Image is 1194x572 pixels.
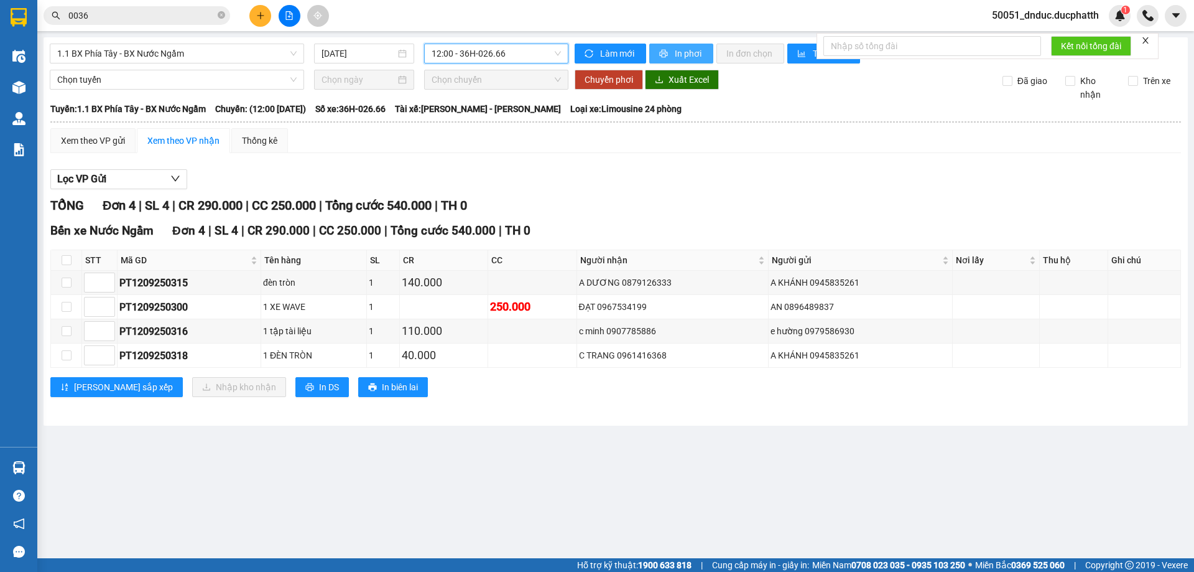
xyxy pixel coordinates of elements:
[432,44,561,63] span: 12:00 - 36H-026.66
[369,276,397,289] div: 1
[145,198,169,213] span: SL 4
[771,349,950,362] div: A KHÁNH 0945835261
[12,81,25,94] img: warehouse-icon
[638,560,692,570] strong: 1900 633 818
[12,112,25,125] img: warehouse-icon
[170,174,180,184] span: down
[249,5,271,27] button: plus
[358,377,428,397] button: printerIn biên lai
[50,198,84,213] span: TỔNG
[57,171,106,187] span: Lọc VP Gửi
[600,47,636,60] span: Làm mới
[505,223,530,238] span: TH 0
[575,70,643,90] button: Chuyển phơi
[119,299,259,315] div: PT1209250300
[103,198,136,213] span: Đơn 4
[701,558,703,572] span: |
[248,223,310,238] span: CR 290.000
[402,274,486,291] div: 140.000
[319,380,339,394] span: In DS
[139,198,142,213] span: |
[252,198,316,213] span: CC 250.000
[368,383,377,393] span: printer
[313,11,322,20] span: aim
[256,11,265,20] span: plus
[435,198,438,213] span: |
[441,198,467,213] span: TH 0
[319,223,381,238] span: CC 250.000
[1114,10,1126,21] img: icon-new-feature
[395,102,561,116] span: Tài xế: [PERSON_NAME] - [PERSON_NAME]
[384,223,387,238] span: |
[305,383,314,393] span: printer
[655,75,664,85] span: download
[1125,561,1134,570] span: copyright
[263,349,364,362] div: 1 ĐÈN TRÒN
[172,223,205,238] span: Đơn 4
[279,5,300,27] button: file-add
[402,322,486,340] div: 110.000
[771,276,950,289] div: A KHÁNH 0945835261
[1165,5,1187,27] button: caret-down
[580,253,756,267] span: Người nhận
[712,558,809,572] span: Cung cấp máy in - giấy in:
[119,348,259,363] div: PT1209250318
[1075,74,1119,101] span: Kho nhận
[119,324,259,339] div: PT1209250316
[771,324,950,338] div: e hường 0979586930
[178,198,243,213] span: CR 290.000
[319,198,322,213] span: |
[50,104,206,114] b: Tuyến: 1.1 BX Phía Tây - BX Nước Ngầm
[675,47,703,60] span: In phơi
[797,49,808,59] span: bar-chart
[82,250,118,271] th: STT
[1012,74,1052,88] span: Đã giao
[118,295,261,319] td: PT1209250300
[1040,250,1109,271] th: Thu hộ
[13,490,25,502] span: question-circle
[956,253,1027,267] span: Nơi lấy
[1142,10,1154,21] img: phone-icon
[172,198,175,213] span: |
[13,546,25,558] span: message
[982,7,1109,23] span: 50051_dnduc.ducphatth
[307,5,329,27] button: aim
[400,250,488,271] th: CR
[119,275,259,291] div: PT1209250315
[1141,36,1150,45] span: close
[369,349,397,362] div: 1
[218,11,225,19] span: close-circle
[771,300,950,314] div: AN 0896489837
[118,344,261,368] td: PT1209250318
[570,102,682,116] span: Loại xe: Limousine 24 phòng
[432,70,561,89] span: Chọn chuyến
[787,44,860,63] button: bar-chartThống kê
[1170,10,1182,21] span: caret-down
[12,461,25,474] img: warehouse-icon
[50,223,154,238] span: Bến xe Nước Ngầm
[575,44,646,63] button: syncLàm mới
[57,44,297,63] span: 1.1 BX Phía Tây - BX Nước Ngầm
[1061,39,1121,53] span: Kết nối tổng đài
[490,298,574,316] div: 250.000
[1108,250,1180,271] th: Ghi chú
[402,347,486,364] div: 40.000
[499,223,502,238] span: |
[57,70,297,89] span: Chọn tuyến
[12,50,25,63] img: warehouse-icon
[52,11,60,20] span: search
[369,300,397,314] div: 1
[13,518,25,530] span: notification
[367,250,400,271] th: SL
[585,49,595,59] span: sync
[68,9,215,22] input: Tìm tên, số ĐT hoặc mã đơn
[241,223,244,238] span: |
[12,143,25,156] img: solution-icon
[118,319,261,344] td: PT1209250316
[1011,560,1065,570] strong: 0369 525 060
[645,70,719,90] button: downloadXuất Excel
[74,380,173,394] span: [PERSON_NAME] sắp xếp
[1123,6,1127,14] span: 1
[215,223,238,238] span: SL 4
[60,383,69,393] span: sort-ascending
